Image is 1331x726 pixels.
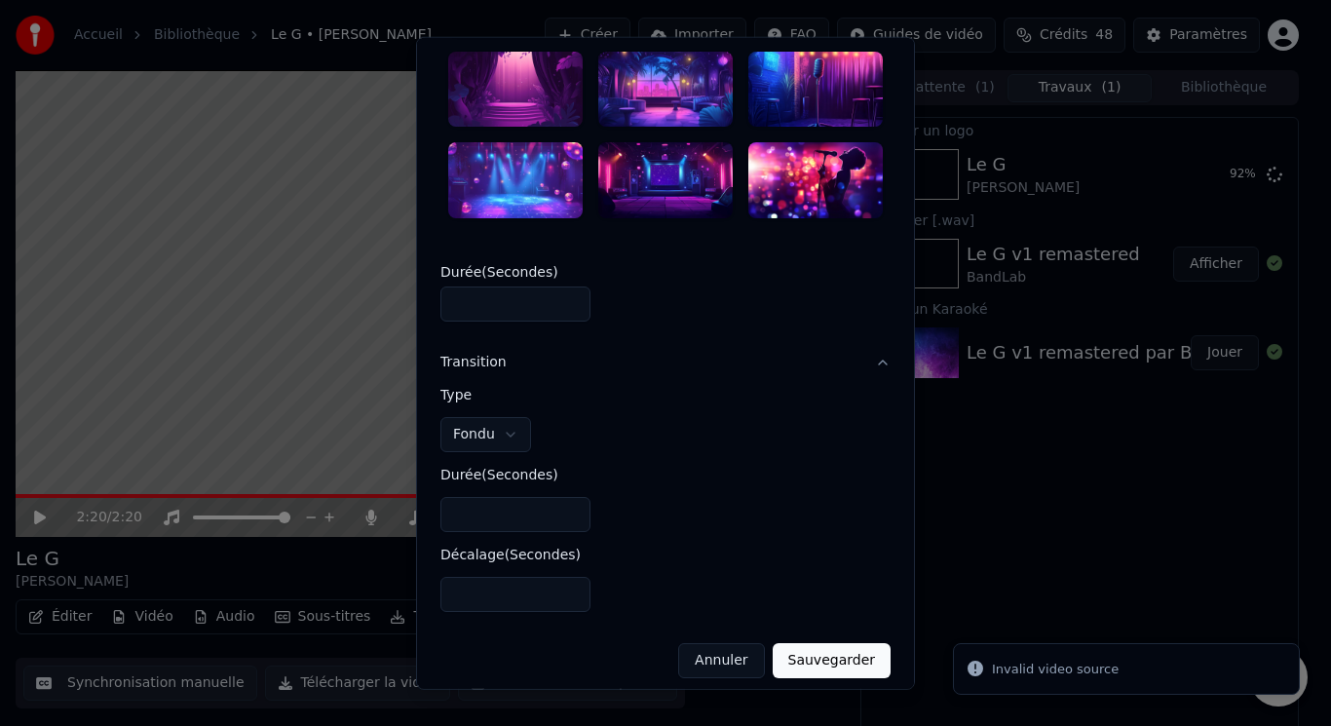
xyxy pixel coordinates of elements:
label: Type [440,388,590,401]
button: Annuler [678,643,764,678]
label: Durée ( Secondes ) [440,265,891,279]
label: Durée ( Secondes ) [440,468,590,481]
div: Transition [440,388,891,628]
label: Décalage ( Secondes ) [440,548,590,561]
button: Sauvegarder [773,643,891,678]
button: Transition [440,337,891,388]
